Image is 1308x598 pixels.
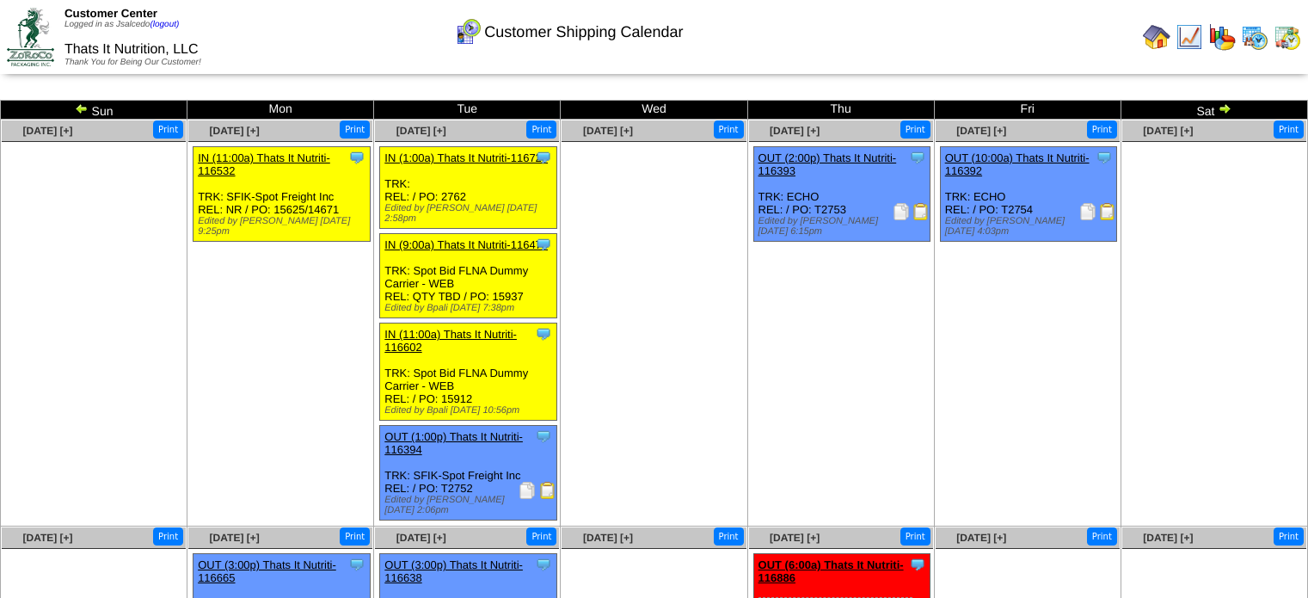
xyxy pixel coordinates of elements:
img: Packing Slip [519,482,536,499]
button: Print [900,120,930,139]
img: calendarinout.gif [1274,23,1301,51]
div: TRK: Spot Bid FLNA Dummy Carrier - WEB REL: QTY TBD / PO: 15937 [380,234,557,318]
a: OUT (1:00p) Thats It Nutriti-116394 [384,430,523,456]
button: Print [153,527,183,546]
a: [DATE] [+] [1143,125,1193,137]
a: [DATE] [+] [210,125,260,137]
img: home.gif [1143,23,1170,51]
img: arrowleft.gif [75,102,89,115]
img: calendarcustomer.gif [454,18,482,46]
button: Print [714,527,744,546]
a: [DATE] [+] [22,532,72,544]
img: calendarprod.gif [1241,23,1268,51]
img: Packing Slip [1079,203,1096,220]
span: Customer Shipping Calendar [484,23,683,41]
a: [DATE] [+] [1143,532,1193,544]
td: Fri [934,101,1121,120]
td: Sat [1121,101,1307,120]
a: OUT (10:00a) Thats It Nutriti-116392 [945,151,1090,177]
a: [DATE] [+] [956,532,1006,544]
img: ZoRoCo_Logo(Green%26Foil)%20jpg.webp [7,8,54,65]
a: [DATE] [+] [770,532,820,544]
div: TRK: SFIK-Spot Freight Inc REL: / PO: T2752 [380,426,557,521]
img: Tooltip [535,236,552,253]
button: Print [153,120,183,139]
img: Tooltip [909,556,926,573]
img: Packing Slip [893,203,910,220]
button: Print [1274,527,1304,546]
div: Edited by [PERSON_NAME] [DATE] 2:06pm [384,495,556,515]
img: Tooltip [909,149,926,166]
button: Print [1087,527,1117,546]
img: Tooltip [348,149,365,166]
button: Print [714,120,744,139]
span: Customer Center [64,7,157,20]
img: Bill of Lading [912,203,930,220]
img: Tooltip [535,149,552,166]
div: Edited by Bpali [DATE] 7:38pm [384,303,556,313]
div: TRK: Spot Bid FLNA Dummy Carrier - WEB REL: / PO: 15912 [380,324,557,421]
button: Print [340,527,370,546]
div: TRK: ECHO REL: / PO: T2753 [753,147,930,242]
a: OUT (2:00p) Thats It Nutriti-116393 [758,151,897,177]
button: Print [526,527,556,546]
td: Tue [374,101,561,120]
div: TRK: SFIK-Spot Freight Inc REL: NR / PO: 15625/14671 [193,147,371,242]
a: [DATE] [+] [583,532,633,544]
img: Bill of Lading [539,482,556,499]
img: Tooltip [348,556,365,573]
td: Mon [187,101,374,120]
img: Bill of Lading [1099,203,1116,220]
a: [DATE] [+] [396,125,446,137]
a: OUT (6:00a) Thats It Nutriti-116886 [758,558,904,584]
a: IN (9:00a) Thats It Nutriti-116473 [384,238,548,251]
a: [DATE] [+] [583,125,633,137]
div: TRK: ECHO REL: / PO: T2754 [940,147,1117,242]
a: IN (1:00a) Thats It Nutriti-116727 [384,151,548,164]
a: IN (11:00a) Thats It Nutriti-116532 [198,151,330,177]
img: graph.gif [1208,23,1236,51]
a: [DATE] [+] [956,125,1006,137]
a: [DATE] [+] [210,532,260,544]
button: Print [1274,120,1304,139]
span: Thank You for Being Our Customer! [64,58,201,67]
img: Tooltip [535,428,552,445]
img: arrowright.gif [1218,102,1231,115]
a: [DATE] [+] [396,532,446,544]
td: Wed [561,101,747,120]
a: [DATE] [+] [22,125,72,137]
a: [DATE] [+] [770,125,820,137]
span: Thats It Nutrition, LLC [64,42,199,57]
td: Sun [1,101,187,120]
a: IN (11:00a) Thats It Nutriti-116602 [384,328,517,354]
div: Edited by [PERSON_NAME] [DATE] 4:03pm [945,216,1117,237]
span: Logged in as Jsalcedo [64,20,179,29]
td: Thu [747,101,934,120]
a: OUT (3:00p) Thats It Nutriti-116638 [384,558,523,584]
button: Print [900,527,930,546]
img: Tooltip [1096,149,1113,166]
button: Print [526,120,556,139]
img: Tooltip [535,556,552,573]
a: OUT (3:00p) Thats It Nutriti-116665 [198,558,336,584]
div: TRK: REL: / PO: 2762 [380,147,557,229]
div: Edited by Bpali [DATE] 10:56pm [384,405,556,416]
div: Edited by [PERSON_NAME] [DATE] 2:58pm [384,203,556,224]
a: (logout) [150,20,179,29]
button: Print [340,120,370,139]
div: Edited by [PERSON_NAME] [DATE] 9:25pm [198,216,370,237]
div: Edited by [PERSON_NAME] [DATE] 6:15pm [758,216,930,237]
